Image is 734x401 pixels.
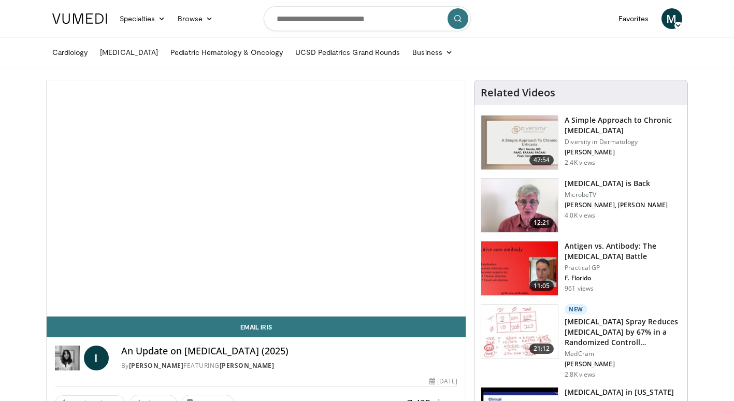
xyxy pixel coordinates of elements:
a: Email Iris [47,317,466,337]
div: By FEATURING [121,361,458,370]
a: Browse [171,8,219,29]
p: Diversity in Dermatology [565,138,681,146]
video-js: Video Player [47,80,466,317]
img: Dr. Iris Gorfinkel [55,346,80,370]
a: 12:21 [MEDICAL_DATA] is Back MicrobeTV [PERSON_NAME], [PERSON_NAME] 4.0K views [481,178,681,233]
p: [PERSON_NAME] [565,148,681,156]
h3: A Simple Approach to Chronic [MEDICAL_DATA] [565,115,681,136]
p: 2.8K views [565,370,595,379]
p: [PERSON_NAME] [565,360,681,368]
a: Business [406,42,459,63]
h3: [MEDICAL_DATA] Spray Reduces [MEDICAL_DATA] by 67% in a Randomized Controll… [565,317,681,348]
a: Pediatric Hematology & Oncology [164,42,289,63]
div: [DATE] [429,377,457,386]
p: [PERSON_NAME], [PERSON_NAME] [565,201,668,209]
p: Practical GP [565,264,681,272]
span: 21:12 [529,343,554,354]
span: 11:05 [529,281,554,291]
img: 537ec807-323d-43b7-9fe0-bad00a6af604.150x105_q85_crop-smart_upscale.jpg [481,179,558,233]
a: Favorites [612,8,655,29]
p: MicrobeTV [565,191,668,199]
h4: An Update on [MEDICAL_DATA] (2025) [121,346,458,357]
h3: [MEDICAL_DATA] in [US_STATE] [565,387,674,397]
a: Cardiology [46,42,94,63]
a: 11:05 Antigen vs. Antibody: The [MEDICAL_DATA] Battle Practical GP F. Florido 961 views [481,241,681,296]
h4: Related Videos [481,87,555,99]
a: [MEDICAL_DATA] [94,42,164,63]
a: I [84,346,109,370]
a: 21:12 New [MEDICAL_DATA] Spray Reduces [MEDICAL_DATA] by 67% in a Randomized Controll… MedCram [P... [481,304,681,379]
img: dc941aa0-c6d2-40bd-ba0f-da81891a6313.png.150x105_q85_crop-smart_upscale.png [481,116,558,169]
img: 500bc2c6-15b5-4613-8fa2-08603c32877b.150x105_q85_crop-smart_upscale.jpg [481,305,558,359]
p: 961 views [565,284,594,293]
img: VuMedi Logo [52,13,107,24]
a: Specialties [113,8,172,29]
h3: Antigen vs. Antibody: The [MEDICAL_DATA] Battle [565,241,681,262]
a: [PERSON_NAME] [129,361,184,370]
h3: [MEDICAL_DATA] is Back [565,178,668,189]
span: 47:54 [529,155,554,165]
a: 47:54 A Simple Approach to Chronic [MEDICAL_DATA] Diversity in Dermatology [PERSON_NAME] 2.4K views [481,115,681,170]
p: F. Florido [565,274,681,282]
span: 12:21 [529,218,554,228]
a: M [661,8,682,29]
p: MedCram [565,350,681,358]
img: 7472b800-47d2-44da-b92c-526da50404a8.150x105_q85_crop-smart_upscale.jpg [481,241,558,295]
p: 4.0K views [565,211,595,220]
p: New [565,304,587,314]
a: UCSD Pediatrics Grand Rounds [289,42,406,63]
input: Search topics, interventions [264,6,471,31]
a: [PERSON_NAME] [220,361,275,370]
p: 2.4K views [565,159,595,167]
